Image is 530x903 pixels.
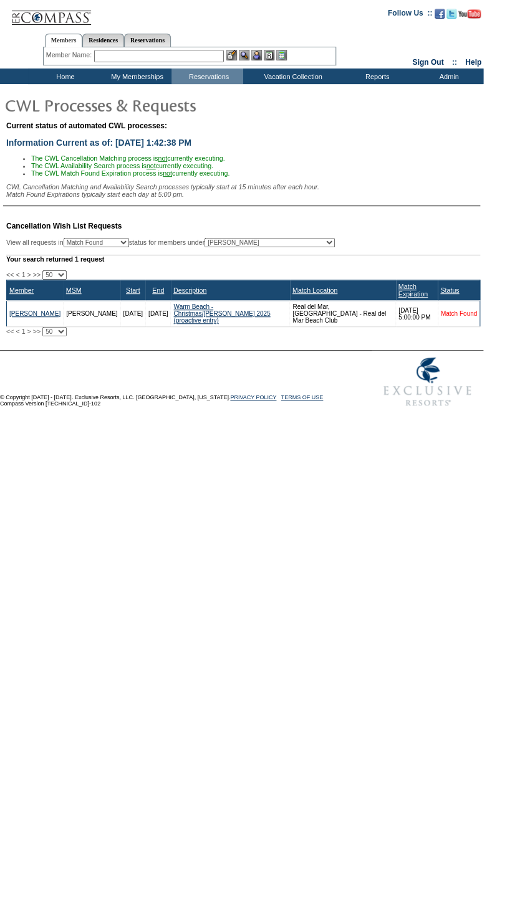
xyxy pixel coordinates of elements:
[239,50,249,60] img: View
[124,34,171,47] a: Reservations
[6,138,191,148] span: Information Current as of: [DATE] 1:42:38 PM
[158,154,167,162] u: not
[226,50,237,60] img: b_edit.gif
[281,394,324,400] a: TERMS OF USE
[452,58,457,67] span: ::
[28,69,100,84] td: Home
[435,12,445,20] a: Become our fan on Facebook
[446,9,456,19] img: Follow us on Twitter
[152,286,164,294] a: End
[441,310,477,317] a: Match Found
[435,9,445,19] img: Become our fan on Facebook
[388,7,432,22] td: Follow Us ::
[66,286,82,294] a: MSM
[440,286,459,294] a: Status
[45,34,83,47] a: Members
[6,238,335,247] div: View all requests in status for members under
[264,50,274,60] img: Reservations
[173,286,206,294] a: Description
[446,12,456,20] a: Follow us on Twitter
[372,351,483,413] img: Exclusive Resorts
[33,271,41,278] span: >>
[120,301,145,327] td: [DATE]
[33,328,41,335] span: >>
[16,271,19,278] span: <
[412,58,443,67] a: Sign Out
[27,328,31,335] span: >
[9,310,60,317] a: [PERSON_NAME]
[31,169,229,177] span: The CWL Match Found Expiration process is currently executing.
[458,9,481,19] img: Subscribe to our YouTube Channel
[163,169,172,177] u: not
[243,69,340,84] td: Vacation Collection
[398,283,428,298] a: Match Expiration
[340,69,412,84] td: Reports
[22,271,26,278] span: 1
[147,162,156,169] u: not
[46,50,94,60] div: Member Name:
[126,286,140,294] a: Start
[6,328,14,335] span: <<
[145,301,170,327] td: [DATE]
[6,121,167,130] span: Current status of automated CWL processes:
[27,271,31,278] span: >
[276,50,287,60] img: b_calculator.gif
[64,301,120,327] td: [PERSON_NAME]
[16,328,19,335] span: <
[6,183,480,198] div: CWL Cancellation Matching and Availability Search processes typically start at 15 minutes after e...
[6,222,122,230] span: Cancellation Wish List Requests
[251,50,262,60] img: Impersonate
[396,301,438,327] td: [DATE] 5:00:00 PM
[6,255,480,263] div: Your search returned 1 request
[6,271,14,278] span: <<
[465,58,481,67] a: Help
[9,286,34,294] a: Member
[31,154,225,162] span: The CWL Cancellation Matching process is currently executing.
[100,69,171,84] td: My Memberships
[82,34,124,47] a: Residences
[22,328,26,335] span: 1
[292,286,337,294] a: Match Location
[171,69,243,84] td: Reservations
[173,303,270,324] a: Warm Beach - Christmas/[PERSON_NAME] 2025 (proactive entry)
[31,162,213,169] span: The CWL Availability Search process is currently executing.
[412,69,483,84] td: Admin
[230,394,276,400] a: PRIVACY POLICY
[458,12,481,20] a: Subscribe to our YouTube Channel
[290,301,396,327] td: Real del Mar, [GEOGRAPHIC_DATA] - Real del Mar Beach Club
